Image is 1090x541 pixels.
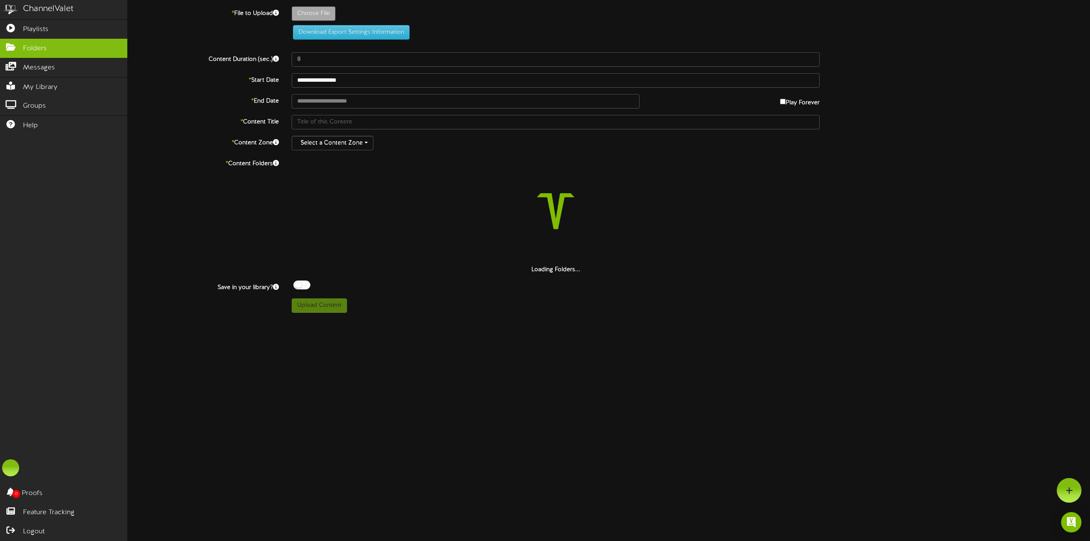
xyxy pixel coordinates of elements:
[23,508,75,518] span: Feature Tracking
[15,73,285,85] label: Start Date
[23,527,45,537] span: Logout
[15,157,285,168] label: Content Folders
[292,115,820,129] input: Title of this Content
[15,115,285,126] label: Content Title
[531,266,580,273] strong: Loading Folders...
[780,99,786,104] input: Play Forever
[23,3,74,15] div: ChannelValet
[23,63,55,73] span: Messages
[22,489,43,498] span: Proofs
[23,121,38,131] span: Help
[23,25,49,34] span: Playlists
[1061,512,1081,532] div: Open Intercom Messenger
[289,29,410,35] a: Download Export Settings Information
[15,136,285,147] label: Content Zone
[15,52,285,64] label: Content Duration (sec.)
[780,94,820,107] label: Play Forever
[15,281,285,292] label: Save in your library?
[15,94,285,106] label: End Date
[501,157,610,266] img: loading-spinner-2.png
[292,136,373,150] button: Select a Content Zone
[293,25,410,40] button: Download Export Settings Information
[23,44,47,54] span: Folders
[292,298,347,313] button: Upload Content
[23,101,46,111] span: Groups
[15,6,285,18] label: File to Upload
[23,83,57,92] span: My Library
[12,490,20,498] span: 0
